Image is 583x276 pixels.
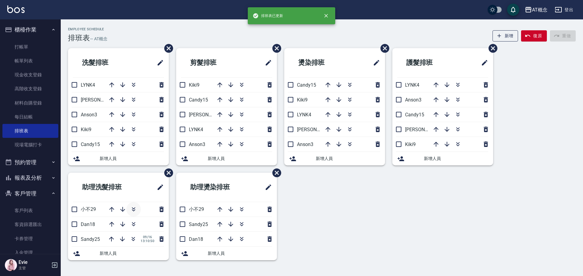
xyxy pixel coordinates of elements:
span: Dan18 [189,236,203,242]
p: 主管 [19,265,49,271]
span: 刪除班表 [376,39,390,57]
span: 刪除班表 [160,39,174,57]
a: 入金管理 [2,246,58,260]
span: 刪除班表 [160,164,174,182]
span: Anson3 [405,97,421,103]
span: 刪除班表 [268,164,282,182]
img: Logo [7,5,25,13]
span: Kiki9 [405,141,416,147]
span: 新增人員 [208,155,272,162]
div: AT概念 [532,6,547,14]
a: 高階收支登錄 [2,82,58,96]
div: 新增人員 [68,152,169,165]
span: 刪除班表 [268,39,282,57]
h5: Evie [19,259,49,265]
button: 客戶管理 [2,186,58,201]
span: 排班表已更新 [253,13,283,19]
span: 新增人員 [316,155,380,162]
span: 13:10:50 [141,239,154,243]
h2: 助理洗髮排班 [73,176,142,198]
button: 報表及分析 [2,170,58,186]
span: Anson3 [297,141,313,147]
h3: 排班表 [68,34,90,42]
span: 修改班表的標題 [153,180,164,195]
span: 新增人員 [100,155,164,162]
div: 新增人員 [392,152,493,165]
div: 新增人員 [284,152,385,165]
button: 復原 [521,30,547,42]
a: 帳單列表 [2,54,58,68]
button: close [319,9,333,22]
span: Anson3 [81,112,97,118]
a: 每日結帳 [2,110,58,124]
a: 打帳單 [2,40,58,54]
span: Kiki9 [189,82,199,88]
div: 新增人員 [176,152,277,165]
span: 修改班表的標題 [261,180,272,195]
a: 排班表 [2,124,58,138]
img: Person [5,259,17,271]
span: [PERSON_NAME]2 [189,112,228,118]
span: 修改班表的標題 [153,55,164,70]
button: 預約管理 [2,155,58,170]
h2: 剪髮排班 [181,52,244,74]
span: 小不29 [81,206,96,212]
span: LYNK4 [405,82,419,88]
span: Candy15 [297,82,316,88]
a: 卡券管理 [2,232,58,246]
span: 修改班表的標題 [369,55,380,70]
h2: 護髮排班 [397,52,460,74]
span: Anson3 [189,141,205,147]
span: 修改班表的標題 [477,55,488,70]
a: 現金收支登錄 [2,68,58,82]
a: 材料自購登錄 [2,96,58,110]
span: 小不29 [189,206,204,212]
div: 新增人員 [176,247,277,260]
a: 客資篩選匯出 [2,218,58,231]
span: 刪除班表 [484,39,498,57]
h2: 洗髮排班 [73,52,135,74]
button: 櫃檯作業 [2,22,58,38]
span: [PERSON_NAME]2 [81,97,120,103]
span: Kiki9 [297,97,308,103]
span: Candy15 [189,97,208,103]
button: 登出 [552,4,576,15]
span: Candy15 [405,112,424,118]
div: 新增人員 [68,247,169,260]
span: Kiki9 [81,127,91,132]
span: LYNK4 [297,112,311,118]
a: 現場電腦打卡 [2,138,58,152]
span: Sandy25 [189,221,208,227]
button: 新增 [493,30,518,42]
span: [PERSON_NAME]2 [405,127,444,132]
span: 新增人員 [424,155,488,162]
button: save [507,4,519,16]
span: 新增人員 [100,250,164,257]
span: 09/16 [141,235,154,239]
span: LYNK4 [189,127,203,132]
span: LYNK4 [81,82,95,88]
button: AT概念 [522,4,550,16]
span: Candy15 [81,141,100,147]
a: 客戶列表 [2,204,58,218]
span: 新增人員 [208,250,272,257]
span: Sandy25 [81,236,100,242]
h2: 燙染排班 [289,52,352,74]
h2: 助理燙染排班 [181,176,250,198]
h2: Employee Schedule [68,27,107,31]
span: [PERSON_NAME]2 [297,127,336,132]
span: 修改班表的標題 [261,55,272,70]
h6: — AT概念 [90,36,107,42]
span: Dan18 [81,221,95,227]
